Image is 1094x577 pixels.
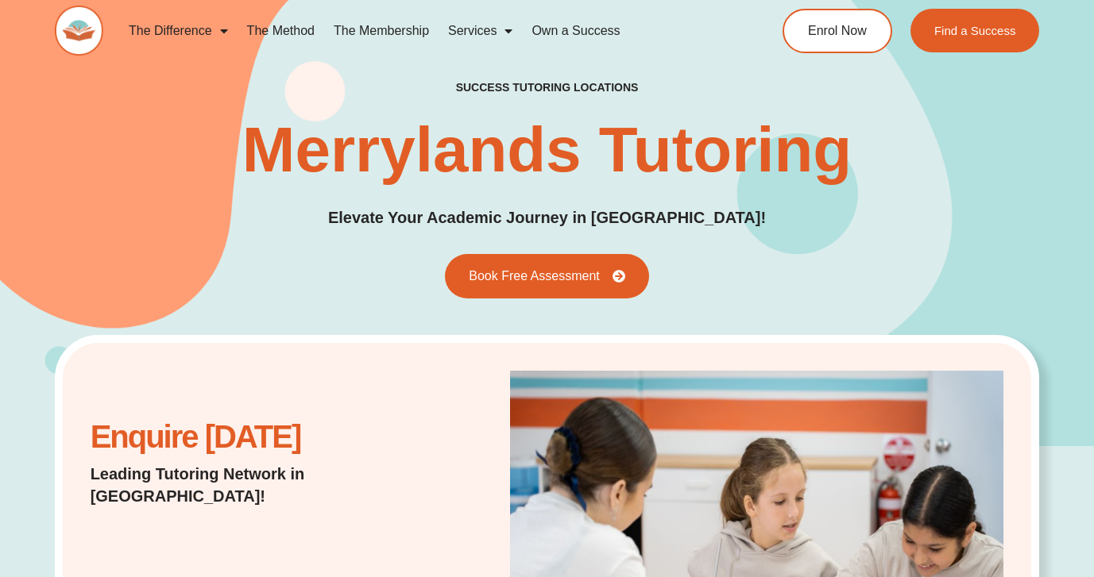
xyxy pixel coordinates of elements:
[439,13,522,49] a: Services
[934,25,1016,37] span: Find a Success
[119,13,238,49] a: The Difference
[445,254,649,298] a: Book Free Assessment
[469,270,600,283] span: Book Free Assessment
[456,80,639,94] h2: success tutoring locations
[910,9,1040,52] a: Find a Success
[238,13,324,49] a: The Method
[522,13,629,49] a: Own a Success
[808,25,867,37] span: Enrol Now
[324,13,439,49] a: The Membership
[119,13,726,49] nav: Menu
[91,463,415,507] p: Leading Tutoring Network in [GEOGRAPHIC_DATA]!
[783,9,892,53] a: Enrol Now
[328,206,766,230] p: Elevate Your Academic Journey in [GEOGRAPHIC_DATA]!
[91,427,415,447] h2: Enquire [DATE]
[242,118,852,182] h1: Merrylands Tutoring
